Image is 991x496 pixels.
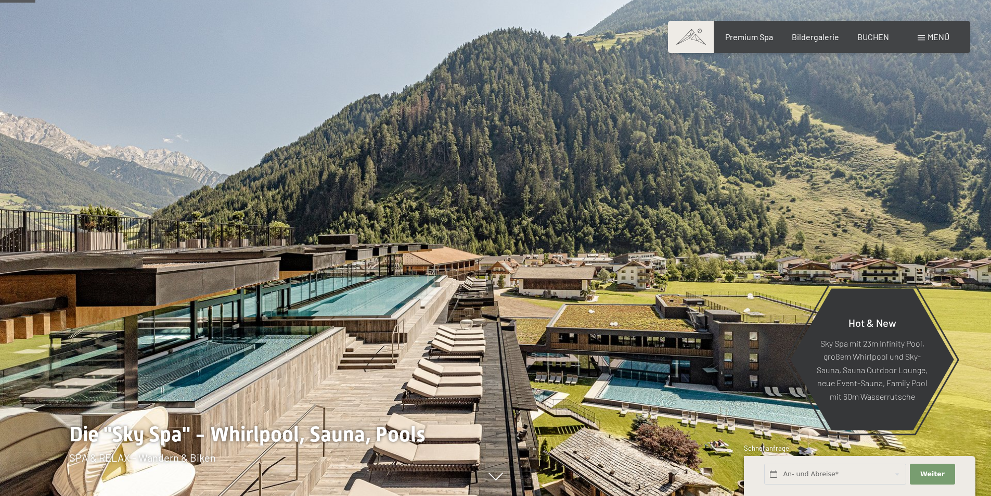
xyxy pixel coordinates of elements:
span: Hot & New [848,316,896,328]
a: Premium Spa [725,32,773,42]
a: BUCHEN [857,32,889,42]
button: Weiter [910,464,955,485]
span: Menü [928,32,949,42]
span: Weiter [920,469,945,479]
p: Sky Spa mit 23m Infinity Pool, großem Whirlpool und Sky-Sauna, Sauna Outdoor Lounge, neue Event-S... [816,336,929,403]
a: Bildergalerie [792,32,839,42]
span: Schnellanfrage [744,444,789,452]
a: Hot & New Sky Spa mit 23m Infinity Pool, großem Whirlpool und Sky-Sauna, Sauna Outdoor Lounge, ne... [790,288,955,431]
